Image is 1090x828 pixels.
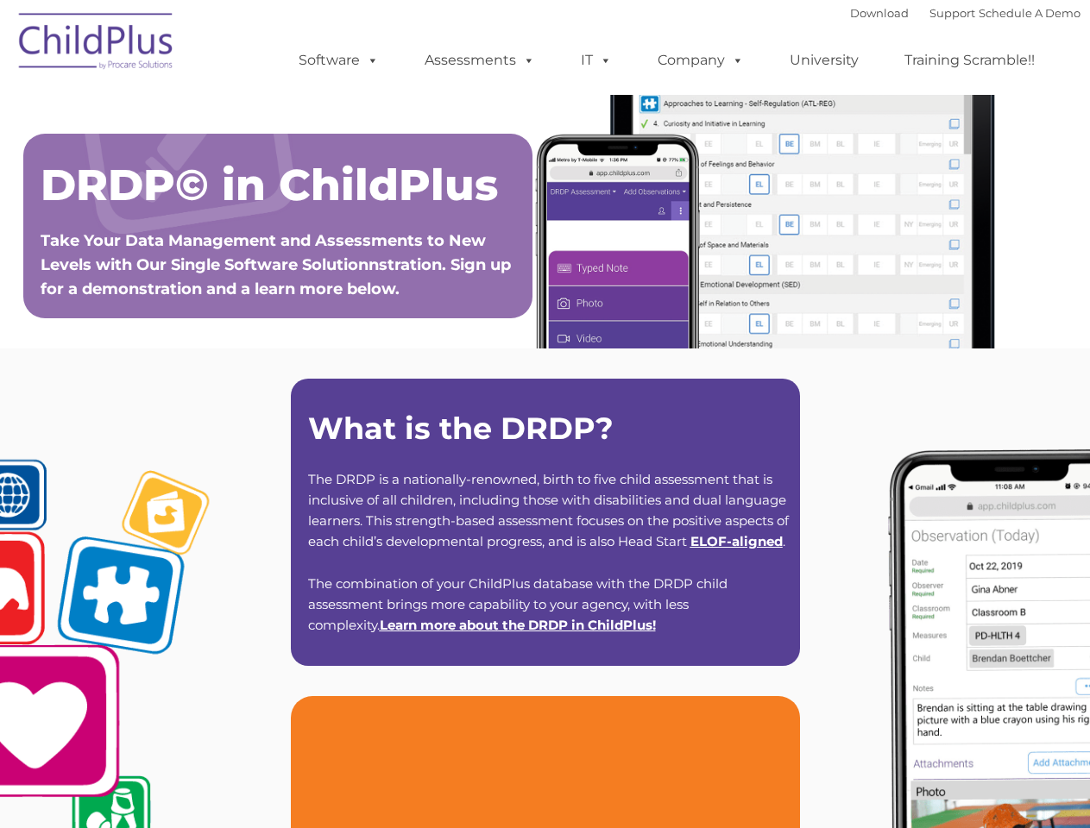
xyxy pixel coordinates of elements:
[690,533,783,549] a: ELOF-aligned
[850,6,909,20] a: Download
[772,43,876,78] a: University
[308,471,789,549] span: The DRDP is a nationally-renowned, birth to five child assessment that is inclusive of all childr...
[380,617,656,633] span: !
[41,159,498,211] span: DRDP© in ChildPlus
[850,6,1081,20] font: |
[979,6,1081,20] a: Schedule A Demo
[564,43,629,78] a: IT
[929,6,975,20] a: Support
[640,43,761,78] a: Company
[308,575,728,633] span: The combination of your ChildPlus database with the DRDP child assessment brings more capability ...
[281,43,396,78] a: Software
[407,43,552,78] a: Assessments
[10,1,183,87] img: ChildPlus by Procare Solutions
[380,617,652,633] a: Learn more about the DRDP in ChildPlus
[308,410,614,447] strong: What is the DRDP?
[41,231,511,298] span: Take Your Data Management and Assessments to New Levels with Our Single Software Solutionnstratio...
[887,43,1052,78] a: Training Scramble!!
